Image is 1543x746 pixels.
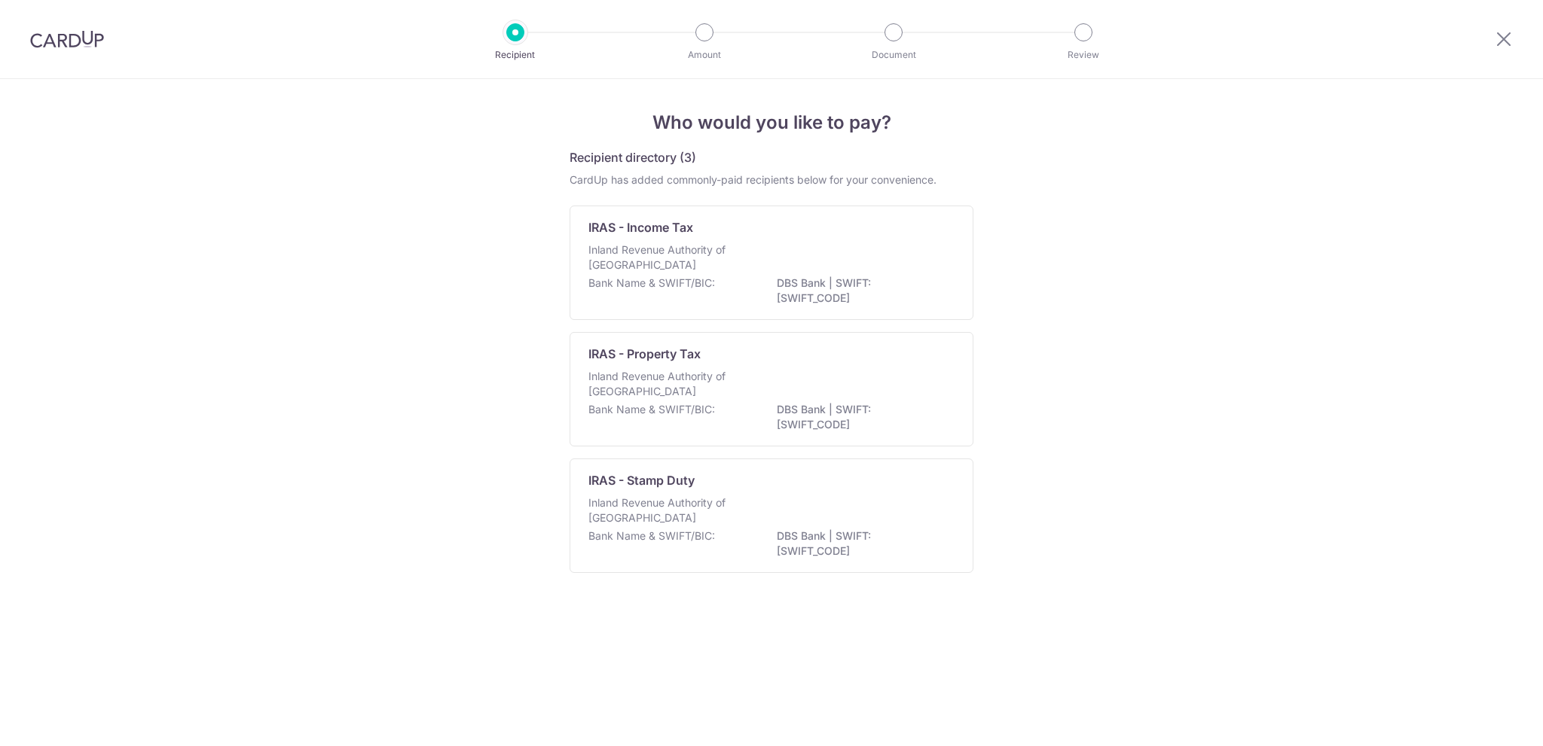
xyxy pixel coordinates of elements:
p: Amount [649,47,760,62]
p: Inland Revenue Authority of [GEOGRAPHIC_DATA] [588,495,748,525]
p: Bank Name & SWIFT/BIC: [588,402,715,417]
p: Bank Name & SWIFT/BIC: [588,528,715,544]
p: Bank Name & SWIFT/BIC: [588,276,715,291]
p: DBS Bank | SWIFT: [SWIFT_CODE] [777,528,946,559]
p: DBS Bank | SWIFT: [SWIFT_CODE] [777,402,946,432]
p: Inland Revenue Authority of [GEOGRAPHIC_DATA] [588,242,748,273]
p: IRAS - Property Tax [588,345,701,363]
div: CardUp has added commonly-paid recipients below for your convenience. [570,172,973,187]
p: IRAS - Stamp Duty [588,471,695,489]
p: DBS Bank | SWIFT: [SWIFT_CODE] [777,276,946,306]
p: IRAS - Income Tax [588,218,693,236]
p: Recipient [460,47,571,62]
h5: Recipient directory (3) [570,148,696,166]
p: Document [838,47,949,62]
p: Inland Revenue Authority of [GEOGRAPHIC_DATA] [588,369,748,399]
p: Review [1028,47,1139,62]
h4: Who would you like to pay? [570,109,973,136]
iframe: Opens a widget where you can find more information [1447,701,1528,738]
img: CardUp [30,30,104,48]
